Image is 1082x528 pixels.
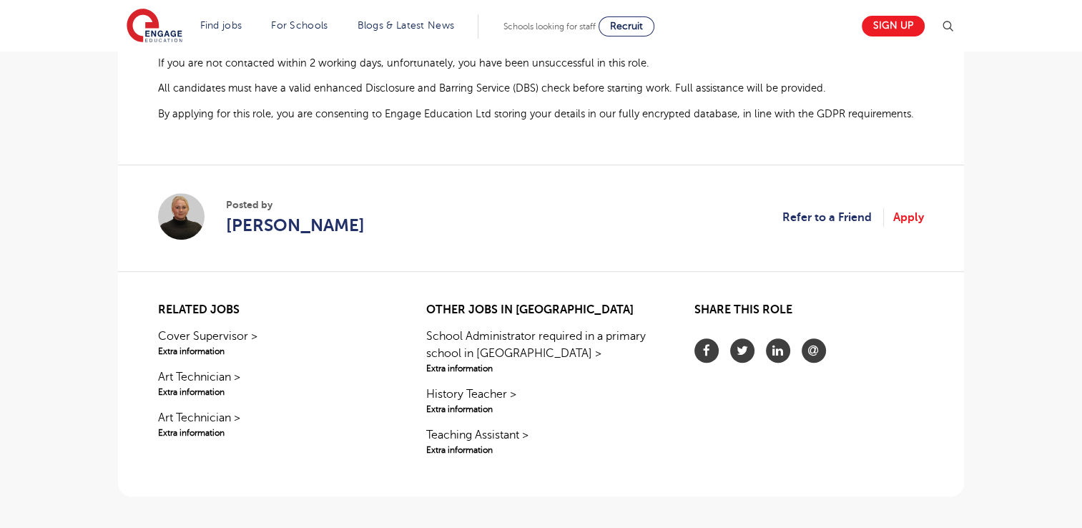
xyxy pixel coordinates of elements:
[358,20,455,31] a: Blogs & Latest News
[426,328,656,375] a: School Administrator required in a primary school in [GEOGRAPHIC_DATA] >Extra information
[426,362,656,375] span: Extra information
[158,328,388,358] a: Cover Supervisor >Extra information
[426,444,656,456] span: Extra information
[610,21,643,31] span: Recruit
[426,386,656,416] a: History Teacher >Extra information
[200,20,242,31] a: Find jobs
[158,409,388,439] a: Art Technician >Extra information
[158,303,388,317] h2: Related jobs
[158,386,388,399] span: Extra information
[893,208,924,227] a: Apply
[426,426,656,456] a: Teaching Assistant >Extra information
[599,16,654,36] a: Recruit
[158,345,388,358] span: Extra information
[158,82,826,94] span: All candidates must have a valid enhanced Disclosure and Barring Service (DBS) check before start...
[426,403,656,416] span: Extra information
[226,197,365,212] span: Posted by
[862,16,925,36] a: Sign up
[271,20,328,31] a: For Schools
[158,57,649,69] span: If you are not contacted within 2 working days, unfortunately, you have been unsuccessful in this...
[426,303,656,317] h2: Other jobs in [GEOGRAPHIC_DATA]
[158,108,914,119] span: By applying for this role, you are consenting to Engage Education Ltd storing your details in our...
[158,368,388,399] a: Art Technician >Extra information
[158,426,388,439] span: Extra information
[694,303,924,324] h2: Share this role
[127,9,182,44] img: Engage Education
[226,212,365,238] a: [PERSON_NAME]
[503,21,596,31] span: Schools looking for staff
[782,208,884,227] a: Refer to a Friend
